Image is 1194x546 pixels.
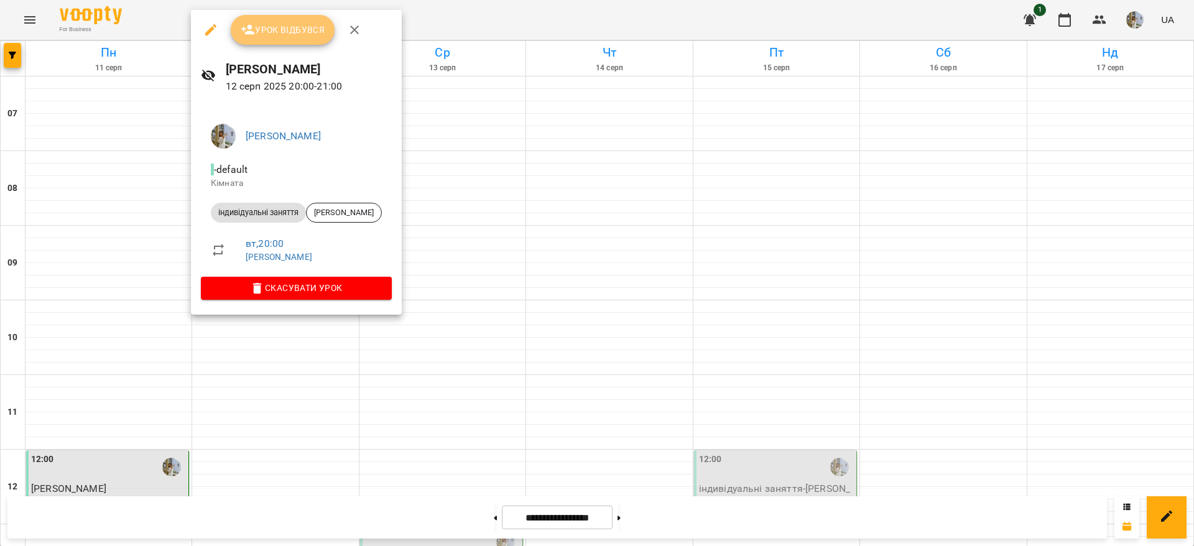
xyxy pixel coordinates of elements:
[201,277,392,299] button: Скасувати Урок
[246,252,312,262] a: [PERSON_NAME]
[307,207,381,218] span: [PERSON_NAME]
[246,238,284,249] a: вт , 20:00
[226,60,392,79] h6: [PERSON_NAME]
[211,164,250,175] span: - default
[306,203,382,223] div: [PERSON_NAME]
[211,177,382,190] p: Кімната
[246,130,321,142] a: [PERSON_NAME]
[211,207,306,218] span: індивідуальні заняття
[226,79,392,94] p: 12 серп 2025 20:00 - 21:00
[211,124,236,149] img: 2693ff5fab4ac5c18e9886587ab8f966.jpg
[211,280,382,295] span: Скасувати Урок
[231,15,335,45] button: Урок відбувся
[241,22,325,37] span: Урок відбувся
